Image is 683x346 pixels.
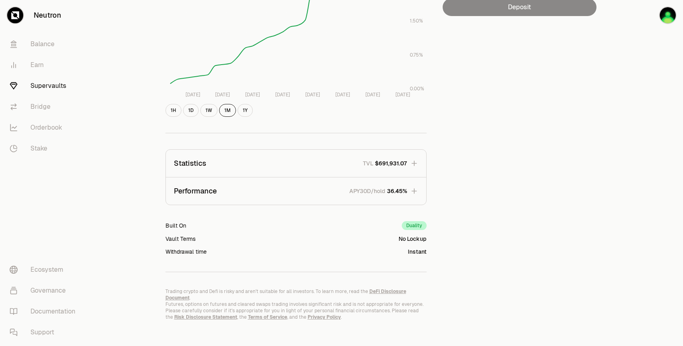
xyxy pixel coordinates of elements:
[3,55,87,75] a: Earn
[165,301,427,320] p: Futures, options on futures and cleared swaps trading involves significant risk and is not approp...
[174,314,237,320] a: Risk Disclosure Statement
[3,259,87,280] a: Ecosystem
[165,222,186,230] div: Built On
[399,235,427,243] div: No Lockup
[3,34,87,55] a: Balance
[349,187,385,195] p: APY30D/hold
[165,288,406,301] a: DeFi Disclosure Document
[335,92,350,98] tspan: [DATE]
[215,92,230,98] tspan: [DATE]
[3,301,87,322] a: Documentation
[308,314,341,320] a: Privacy Policy
[305,92,320,98] tspan: [DATE]
[3,322,87,343] a: Support
[387,187,407,195] span: 36.45%
[174,158,206,169] p: Statistics
[166,150,426,177] button: StatisticsTVL$691,931.07
[185,92,200,98] tspan: [DATE]
[3,75,87,96] a: Supervaults
[165,235,195,243] div: Vault Terms
[3,138,87,159] a: Stake
[408,248,427,256] div: Instant
[365,92,380,98] tspan: [DATE]
[219,104,236,117] button: 1M
[3,96,87,117] a: Bridge
[410,85,424,92] tspan: 0.00%
[410,52,423,58] tspan: 0.75%
[238,104,253,117] button: 1Y
[275,92,290,98] tspan: [DATE]
[363,159,373,167] p: TVL
[166,177,426,205] button: PerformanceAPY30D/hold36.45%
[3,280,87,301] a: Governance
[165,104,181,117] button: 1H
[410,18,423,24] tspan: 1.50%
[200,104,218,117] button: 1W
[183,104,199,117] button: 1D
[660,7,676,23] img: Ledger X
[165,248,207,256] div: Withdrawal time
[402,221,427,230] div: Duality
[248,314,287,320] a: Terms of Service
[3,117,87,138] a: Orderbook
[165,288,427,301] p: Trading crypto and Defi is risky and aren't suitable for all investors. To learn more, read the .
[375,159,407,167] span: $691,931.07
[174,185,217,197] p: Performance
[395,92,410,98] tspan: [DATE]
[245,92,260,98] tspan: [DATE]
